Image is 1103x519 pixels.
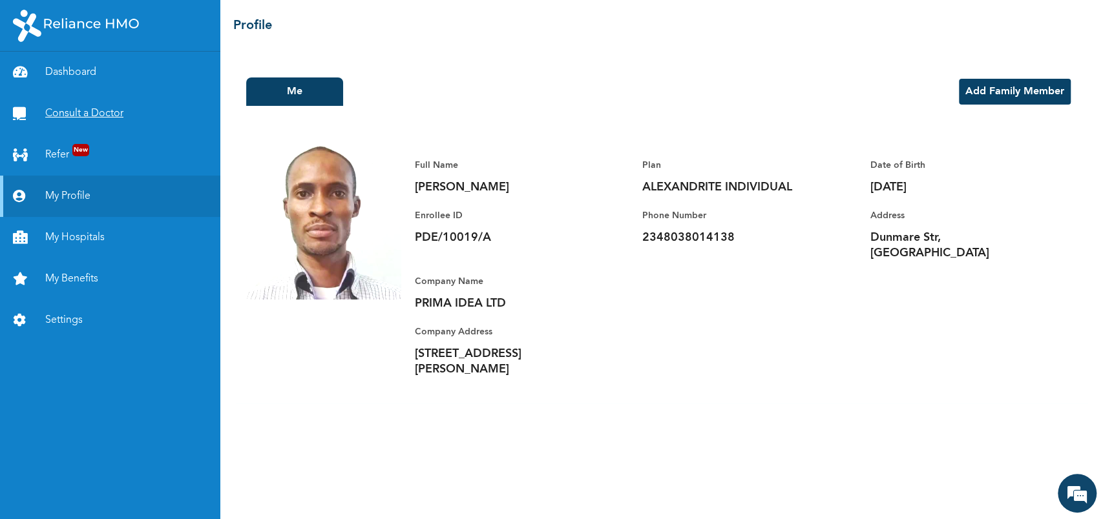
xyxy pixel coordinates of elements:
[959,79,1071,105] button: Add Family Member
[72,144,89,156] span: New
[43,65,72,97] img: d_794563401_company_1708531726252_794563401
[642,208,823,223] p: Phone Number
[414,274,595,289] p: Company Name
[414,324,595,340] p: Company Address
[642,158,823,173] p: Plan
[14,71,34,90] div: Navigation go back
[870,179,1051,195] p: [DATE]
[246,145,401,300] img: Enrollee
[6,460,127,469] span: Conversation
[414,208,595,223] p: Enrollee ID
[642,179,823,195] p: ALEXANDRITE INDIVIDUAL
[13,10,139,42] img: RelianceHMO's Logo
[414,230,595,245] p: PDE/10019/A
[414,296,595,311] p: PRIMA IDEA LTD
[414,346,595,377] p: [STREET_ADDRESS][PERSON_NAME]
[6,392,246,438] textarea: Type your message and hit 'Enter'
[870,208,1051,223] p: Address
[414,179,595,195] p: [PERSON_NAME]
[642,230,823,245] p: 2348038014138
[246,77,343,106] button: Me
[75,183,178,313] span: We're online!
[212,6,243,37] div: Minimize live chat window
[414,158,595,173] p: Full Name
[870,158,1051,173] p: Date of Birth
[233,16,272,36] h2: Profile
[87,72,236,89] div: Chat with us now
[870,230,1051,261] p: Dunmare Str, [GEOGRAPHIC_DATA]
[127,438,247,478] div: FAQs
